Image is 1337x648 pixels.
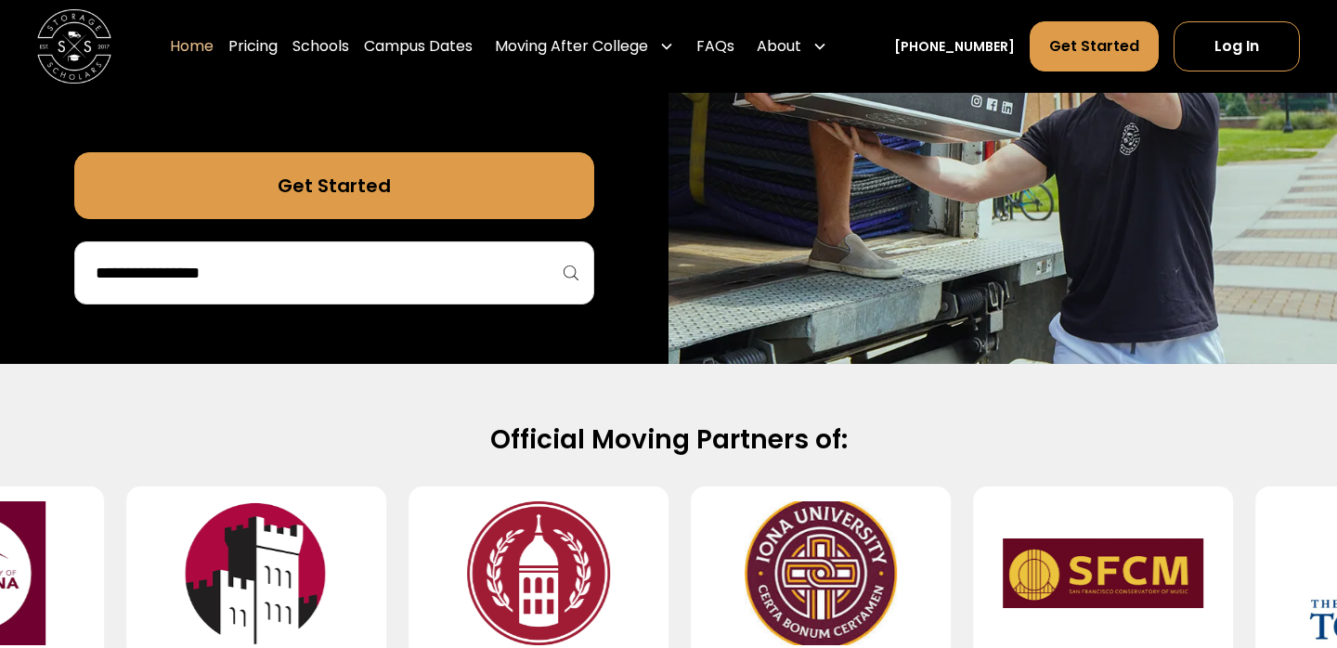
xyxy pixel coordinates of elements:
img: Storage Scholars main logo [37,9,111,84]
a: Schools [292,20,349,72]
a: Log In [1174,21,1300,71]
img: Southern Virginia University [438,501,639,645]
h2: Official Moving Partners of: [74,423,1263,457]
a: Pricing [228,20,278,72]
a: Get Started [1030,21,1159,71]
a: FAQs [696,20,734,72]
div: About [749,20,835,72]
div: Moving After College [495,35,648,58]
img: San Francisco Conservatory of Music [1003,501,1203,645]
img: Manhattanville University [156,501,357,645]
img: Iona University [720,501,921,645]
a: home [37,9,111,84]
a: [PHONE_NUMBER] [894,37,1015,57]
a: Get Started [74,152,594,219]
div: About [757,35,801,58]
div: Moving After College [487,20,681,72]
a: Home [170,20,214,72]
a: Campus Dates [364,20,473,72]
